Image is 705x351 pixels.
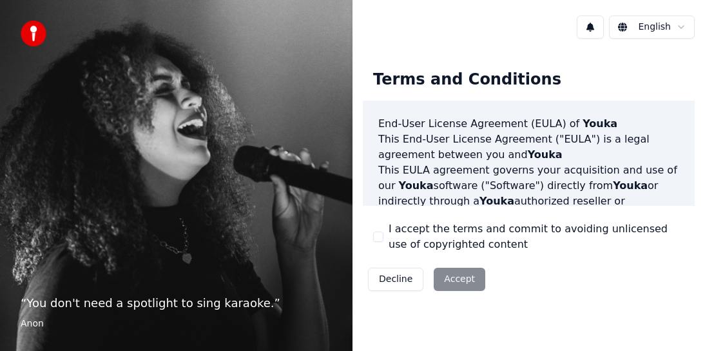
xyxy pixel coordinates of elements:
[378,116,679,132] h3: End-User License Agreement (EULA) of
[378,132,679,163] p: This End-User License Agreement ("EULA") is a legal agreement between you and
[479,195,514,207] span: Youka
[368,268,423,291] button: Decline
[378,163,679,225] p: This EULA agreement governs your acquisition and use of our software ("Software") directly from o...
[21,21,46,46] img: youka
[528,148,563,161] span: Youka
[363,59,572,101] div: Terms and Conditions
[389,221,684,252] label: I accept the terms and commit to avoiding unlicensed use of copyrighted content
[583,117,617,130] span: Youka
[21,317,332,330] footer: Anon
[21,294,332,312] p: “ You don't need a spotlight to sing karaoke. ”
[613,179,648,192] span: Youka
[399,179,434,192] span: Youka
